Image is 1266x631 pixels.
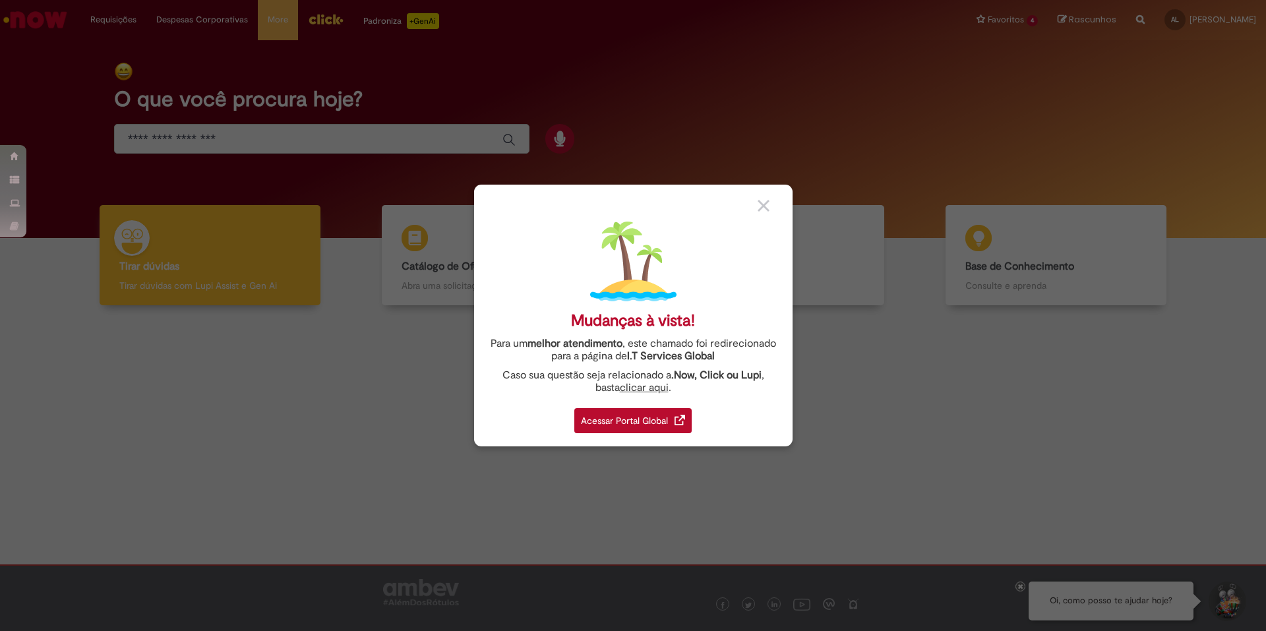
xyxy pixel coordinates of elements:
img: redirect_link.png [675,415,685,425]
a: clicar aqui [620,374,669,394]
a: I.T Services Global [627,342,715,363]
img: close_button_grey.png [758,200,769,212]
strong: .Now, Click ou Lupi [671,369,762,382]
img: island.png [590,218,677,305]
a: Acessar Portal Global [574,401,692,433]
strong: melhor atendimento [527,337,622,350]
div: Mudanças à vista! [571,311,695,330]
div: Para um , este chamado foi redirecionado para a página de [484,338,783,363]
div: Acessar Portal Global [574,408,692,433]
div: Caso sua questão seja relacionado a , basta . [484,369,783,394]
